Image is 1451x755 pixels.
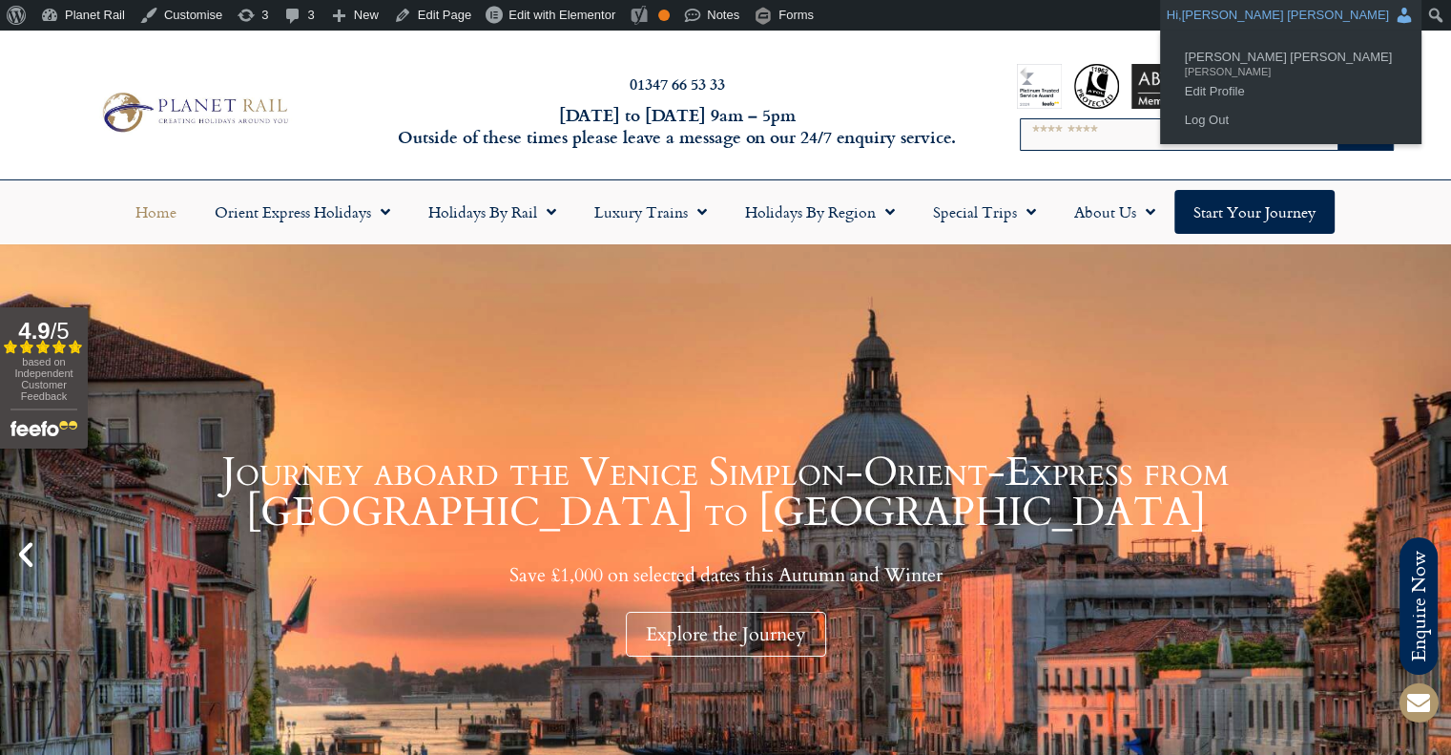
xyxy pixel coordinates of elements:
nav: Menu [10,190,1441,234]
div: Next slide [1409,538,1441,571]
a: Luxury Trains [575,190,726,234]
a: About Us [1055,190,1174,234]
span: Edit Profile [1185,76,1397,94]
span: [PERSON_NAME] [PERSON_NAME] [1182,8,1389,22]
img: Planet Rail Train Holidays Logo [94,88,293,136]
span: [PERSON_NAME] [1185,59,1397,76]
a: Log Out [1175,108,1406,133]
div: Previous slide [10,538,42,571]
div: OK [658,10,670,21]
div: Explore the Journey [626,612,826,657]
h1: Journey aboard the Venice Simplon-Orient-Express from [GEOGRAPHIC_DATA] to [GEOGRAPHIC_DATA] [48,452,1403,533]
a: Holidays by Region [726,190,914,234]
a: Orient Express Holidays [196,190,409,234]
p: Save £1,000 on selected dates this Autumn and Winter [48,563,1403,587]
h6: [DATE] to [DATE] 9am – 5pm Outside of these times please leave a message on our 24/7 enquiry serv... [392,104,963,149]
a: Holidays by Rail [409,190,575,234]
ul: Hi, Connor Harkness [1160,31,1421,144]
a: Start your Journey [1174,190,1335,234]
span: Edit with Elementor [508,8,615,22]
a: 01347 66 53 33 [630,73,725,94]
a: Home [116,190,196,234]
span: [PERSON_NAME] [PERSON_NAME] [1185,42,1397,59]
a: Special Trips [914,190,1055,234]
